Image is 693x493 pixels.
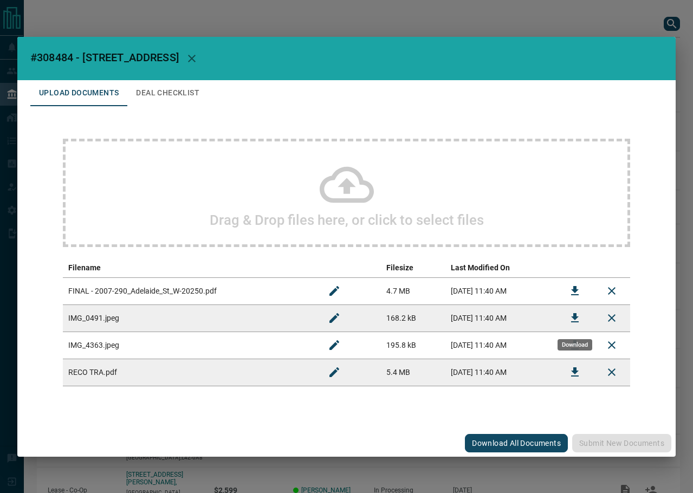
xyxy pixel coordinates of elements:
[127,80,208,106] button: Deal Checklist
[562,278,588,304] button: Download
[445,359,556,386] td: [DATE] 11:40 AM
[562,359,588,385] button: Download
[562,305,588,331] button: Download
[599,359,625,385] button: Remove File
[316,258,381,278] th: edit column
[381,359,445,386] td: 5.4 MB
[321,359,347,385] button: Rename
[30,80,127,106] button: Upload Documents
[381,258,445,278] th: Filesize
[445,304,556,332] td: [DATE] 11:40 AM
[599,305,625,331] button: Remove File
[63,332,316,359] td: IMG_4363.jpeg
[445,277,556,304] td: [DATE] 11:40 AM
[445,258,556,278] th: Last Modified On
[321,332,347,358] button: Rename
[63,359,316,386] td: RECO TRA.pdf
[63,139,630,247] div: Drag & Drop files here, or click to select files
[558,339,592,351] div: Download
[599,332,625,358] button: Remove File
[30,51,179,64] span: #308484 - [STREET_ADDRESS]
[63,258,316,278] th: Filename
[593,258,630,278] th: delete file action column
[210,212,484,228] h2: Drag & Drop files here, or click to select files
[465,434,568,452] button: Download All Documents
[321,305,347,331] button: Rename
[556,258,593,278] th: download action column
[63,277,316,304] td: FINAL - 2007-290_Adelaide_St_W-20250.pdf
[381,277,445,304] td: 4.7 MB
[381,332,445,359] td: 195.8 kB
[321,278,347,304] button: Rename
[445,332,556,359] td: [DATE] 11:40 AM
[381,304,445,332] td: 168.2 kB
[599,278,625,304] button: Remove File
[63,304,316,332] td: IMG_0491.jpeg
